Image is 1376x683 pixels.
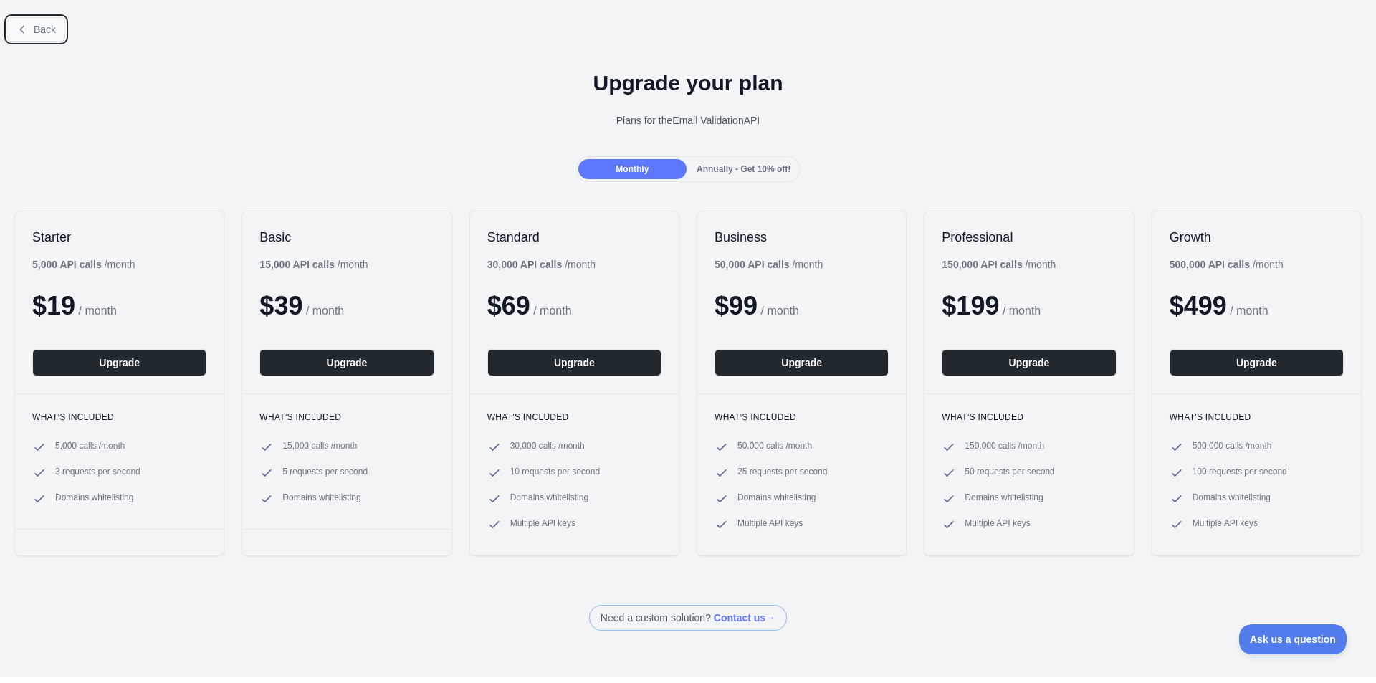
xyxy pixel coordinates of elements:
h2: Professional [942,229,1116,246]
h2: Business [715,229,889,246]
h2: Standard [487,229,661,246]
div: / month [487,257,596,272]
iframe: Toggle Customer Support [1239,624,1347,654]
b: 150,000 API calls [942,259,1022,270]
div: / month [715,257,823,272]
div: / month [942,257,1056,272]
span: $ 99 [715,291,758,320]
b: 30,000 API calls [487,259,563,270]
span: $ 199 [942,291,999,320]
b: 50,000 API calls [715,259,790,270]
